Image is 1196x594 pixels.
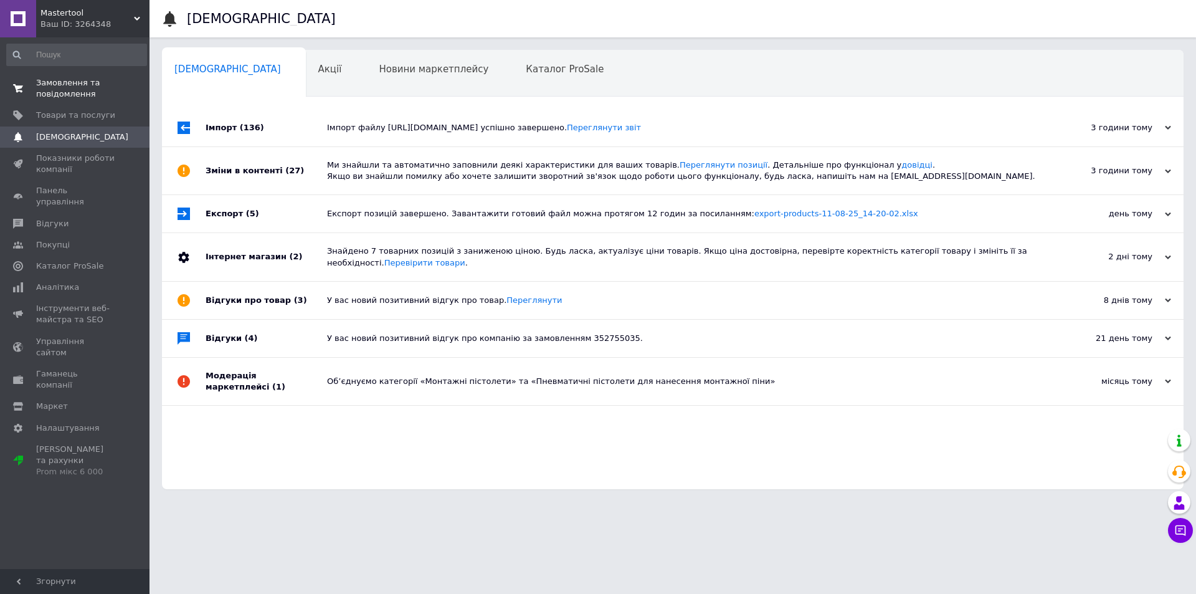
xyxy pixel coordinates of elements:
[384,258,465,267] a: Перевірити товари
[206,358,327,405] div: Модерація маркетплейсі
[1046,122,1171,133] div: 3 години тому
[327,295,1046,306] div: У вас новий позитивний відгук про товар.
[206,147,327,194] div: Зміни в контенті
[1168,518,1193,543] button: Чат з покупцем
[272,382,285,391] span: (1)
[36,218,69,229] span: Відгуки
[206,109,327,146] div: Імпорт
[36,401,68,412] span: Маркет
[36,336,115,358] span: Управління сайтом
[327,376,1046,387] div: Об’єднуємо категорії «Монтажні пістолети» та «Пневматичні пістолети для нанесення монтажної піни»
[246,209,259,218] span: (5)
[1046,376,1171,387] div: місяць тому
[36,466,115,477] div: Prom мікс 6 000
[526,64,604,75] span: Каталог ProSale
[1046,295,1171,306] div: 8 днів тому
[36,132,128,143] span: [DEMOGRAPHIC_DATA]
[901,160,933,170] a: довідці
[245,333,258,343] span: (4)
[36,368,115,391] span: Гаманець компанії
[6,44,147,66] input: Пошук
[327,246,1046,268] div: Знайдено 7 товарних позицій з заниженою ціною. Будь ласка, актуалізує ціни товарів. Якщо ціна дос...
[187,11,336,26] h1: [DEMOGRAPHIC_DATA]
[285,166,304,175] span: (27)
[240,123,264,132] span: (136)
[206,320,327,357] div: Відгуки
[206,195,327,232] div: Експорт
[36,423,100,434] span: Налаштування
[36,282,79,293] span: Аналітика
[327,208,1046,219] div: Експорт позицій завершено. Завантажити готовий файл можна протягом 12 годин за посиланням:
[174,64,281,75] span: [DEMOGRAPHIC_DATA]
[1046,251,1171,262] div: 2 дні тому
[36,239,70,251] span: Покупці
[289,252,302,261] span: (2)
[327,122,1046,133] div: Імпорт файлу [URL][DOMAIN_NAME] успішно завершено.
[36,444,115,478] span: [PERSON_NAME] та рахунки
[506,295,562,305] a: Переглянути
[754,209,918,218] a: export-products-11-08-25_14-20-02.xlsx
[318,64,342,75] span: Акції
[40,7,134,19] span: Mastertool
[36,303,115,325] span: Інструменти веб-майстра та SEO
[1046,165,1171,176] div: 3 години тому
[327,160,1046,182] div: Ми знайшли та автоматично заповнили деякі характеристики для ваших товарів. . Детальніше про функ...
[379,64,488,75] span: Новини маркетплейсу
[294,295,307,305] span: (3)
[36,185,115,208] span: Панель управління
[36,77,115,100] span: Замовлення та повідомлення
[36,261,103,272] span: Каталог ProSale
[36,153,115,175] span: Показники роботи компанії
[1046,333,1171,344] div: 21 день тому
[1046,208,1171,219] div: день тому
[680,160,767,170] a: Переглянути позиції
[206,282,327,319] div: Відгуки про товар
[206,233,327,280] div: Інтернет магазин
[40,19,149,30] div: Ваш ID: 3264348
[327,333,1046,344] div: У вас новий позитивний відгук про компанію за замовленням 352755035.
[567,123,641,132] a: Переглянути звіт
[36,110,115,121] span: Товари та послуги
